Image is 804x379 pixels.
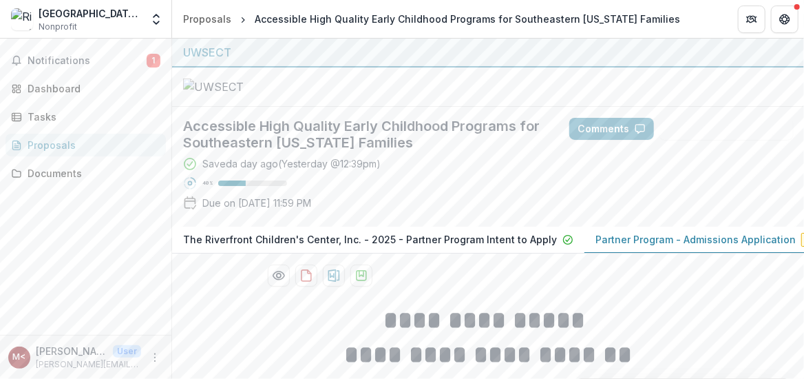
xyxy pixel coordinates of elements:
[183,79,321,95] img: UWSECT
[771,6,798,33] button: Get Help
[147,54,160,68] span: 1
[178,9,237,29] a: Proposals
[595,232,796,247] p: Partner Program - Admissions Application
[36,358,141,371] p: [PERSON_NAME][EMAIL_ADDRESS][PERSON_NAME][DOMAIN_NAME]
[28,138,155,152] div: Proposals
[36,344,107,358] p: [PERSON_NAME] <[PERSON_NAME][EMAIL_ADDRESS][PERSON_NAME][DOMAIN_NAME]>
[28,81,155,96] div: Dashboard
[183,118,547,151] h2: Accessible High Quality Early Childhood Programs for Southeastern [US_STATE] Families
[147,6,166,33] button: Open entity switcher
[13,353,26,362] div: Michele Deane <michele.deane@riverfrontchildren.org>
[255,12,680,26] div: Accessible High Quality Early Childhood Programs for Southeastern [US_STATE] Families
[6,105,166,128] a: Tasks
[323,265,345,287] button: download-proposal
[183,232,557,247] p: The Riverfront Children's Center, Inc. - 2025 - Partner Program Intent to Apply
[202,178,213,188] p: 40 %
[147,349,163,366] button: More
[738,6,765,33] button: Partners
[183,12,231,26] div: Proposals
[11,8,33,30] img: Riverfront Children's Center, Inc.
[202,196,311,210] p: Due on [DATE] 11:59 PM
[28,55,147,67] span: Notifications
[113,345,141,358] p: User
[28,110,155,124] div: Tasks
[183,44,793,61] div: UWSECT
[6,162,166,185] a: Documents
[659,118,793,140] button: Answer Suggestions
[28,166,155,181] div: Documents
[350,265,372,287] button: download-proposal
[178,9,686,29] nav: breadcrumb
[39,6,141,21] div: [GEOGRAPHIC_DATA], Inc.
[6,134,166,156] a: Proposals
[6,77,166,100] a: Dashboard
[295,265,317,287] button: download-proposal
[569,118,654,140] button: Comments
[39,21,77,33] span: Nonprofit
[202,156,381,171] div: Saved a day ago ( Yesterday @ 12:39pm )
[6,50,166,72] button: Notifications1
[268,265,290,287] button: Preview 6e5a0a70-051e-458d-a7c8-aa259c667838-1.pdf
